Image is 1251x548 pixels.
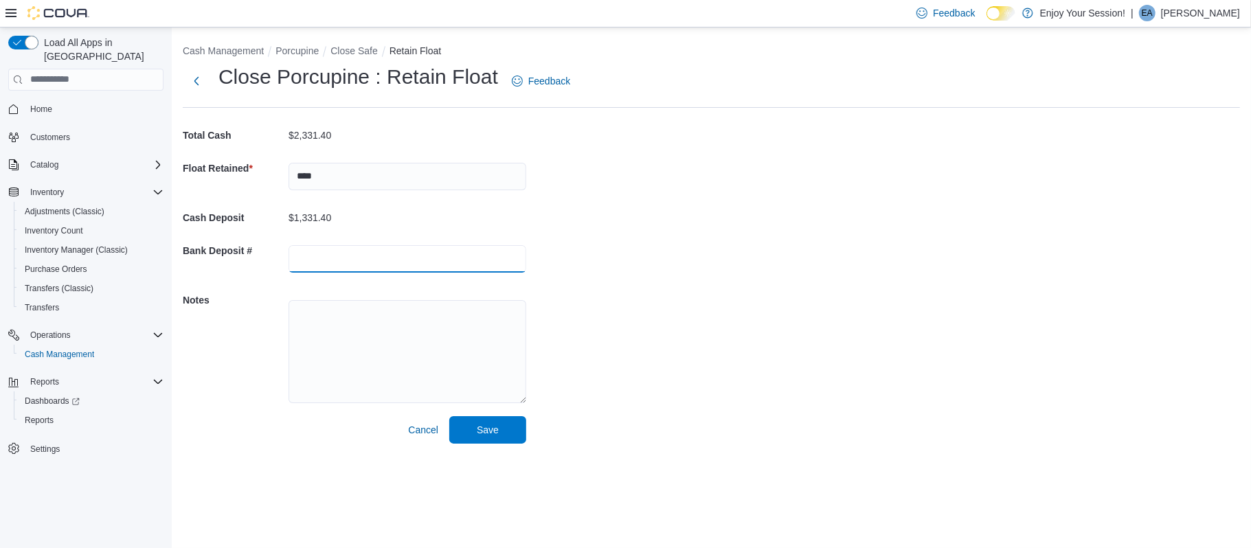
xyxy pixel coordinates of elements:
span: Inventory [25,184,164,201]
button: Retain Float [390,45,441,56]
span: Inventory Count [25,225,83,236]
span: Customers [25,128,164,146]
p: Enjoy Your Session! [1040,5,1126,21]
button: Porcupine [275,45,319,56]
p: | [1131,5,1134,21]
span: Cash Management [19,346,164,363]
a: Dashboards [14,391,169,411]
span: Catalog [25,157,164,173]
div: Elora Allen [1139,5,1156,21]
p: [PERSON_NAME] [1161,5,1240,21]
span: Feedback [528,74,570,88]
h5: Total Cash [183,122,286,149]
span: Dashboards [25,396,80,407]
a: Reports [19,412,59,429]
span: Transfers [19,299,164,316]
nav: Complex example [8,93,164,494]
button: Save [449,416,526,444]
a: Purchase Orders [19,261,93,277]
h5: Float Retained [183,155,286,182]
span: Reports [30,376,59,387]
button: Catalog [3,155,169,174]
button: Inventory Manager (Classic) [14,240,169,260]
a: Transfers (Classic) [19,280,99,297]
a: Dashboards [19,393,85,409]
p: $1,331.40 [289,212,331,223]
button: Purchase Orders [14,260,169,279]
nav: An example of EuiBreadcrumbs [183,44,1240,60]
button: Operations [25,327,76,343]
button: Customers [3,127,169,147]
button: Reports [25,374,65,390]
span: Reports [19,412,164,429]
a: Adjustments (Classic) [19,203,110,220]
span: Operations [30,330,71,341]
span: Cash Management [25,349,94,360]
input: Dark Mode [987,6,1015,21]
button: Settings [3,438,169,458]
span: Cancel [408,423,438,437]
button: Close Safe [330,45,377,56]
span: Home [30,104,52,115]
span: Settings [25,439,164,457]
a: Settings [25,441,65,457]
a: Transfers [19,299,65,316]
span: Reports [25,415,54,426]
span: Settings [30,444,60,455]
span: Reports [25,374,164,390]
button: Adjustments (Classic) [14,202,169,221]
button: Operations [3,326,169,345]
h5: Notes [183,286,286,314]
a: Cash Management [19,346,100,363]
span: EA [1142,5,1153,21]
span: Save [477,423,499,437]
span: Home [25,100,164,117]
button: Inventory [3,183,169,202]
button: Inventory [25,184,69,201]
span: Inventory Manager (Classic) [25,244,128,255]
a: Customers [25,129,76,146]
span: Feedback [933,6,975,20]
a: Inventory Manager (Classic) [19,242,133,258]
span: Load All Apps in [GEOGRAPHIC_DATA] [38,36,164,63]
h5: Cash Deposit [183,204,286,231]
button: Cancel [403,416,444,444]
button: Cash Management [183,45,264,56]
span: Dashboards [19,393,164,409]
span: Transfers [25,302,59,313]
span: Inventory Count [19,222,164,239]
button: Transfers (Classic) [14,279,169,298]
button: Next [183,67,210,95]
button: Home [3,99,169,119]
span: Adjustments (Classic) [25,206,104,217]
span: Transfers (Classic) [25,283,93,294]
span: Adjustments (Classic) [19,203,164,220]
h5: Bank Deposit # [183,237,286,264]
button: Catalog [25,157,64,173]
a: Feedback [506,67,576,95]
span: Inventory Manager (Classic) [19,242,164,258]
span: Transfers (Classic) [19,280,164,297]
a: Inventory Count [19,222,89,239]
span: Inventory [30,187,64,198]
span: Purchase Orders [25,264,87,275]
button: Reports [3,372,169,391]
a: Home [25,101,58,117]
button: Inventory Count [14,221,169,240]
button: Cash Management [14,345,169,364]
span: Operations [25,327,164,343]
p: $2,331.40 [289,130,331,141]
button: Reports [14,411,169,430]
h1: Close Porcupine : Retain Float [218,63,498,91]
button: Transfers [14,298,169,317]
span: Catalog [30,159,58,170]
img: Cova [27,6,89,20]
span: Customers [30,132,70,143]
span: Purchase Orders [19,261,164,277]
